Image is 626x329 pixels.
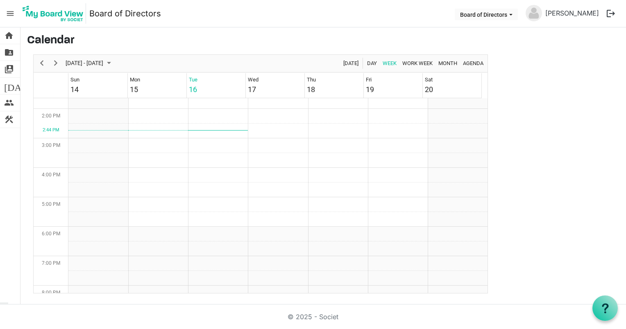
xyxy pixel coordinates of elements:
[342,58,359,68] span: [DATE]
[42,201,60,207] span: 5:00 PM
[42,231,60,237] span: 6:00 PM
[70,76,79,84] div: Sun
[70,84,79,95] div: 14
[455,9,518,20] button: Board of Directors dropdownbutton
[42,142,60,148] span: 3:00 PM
[307,76,316,84] div: Thu
[89,5,161,22] a: Board of Directors
[33,54,488,293] div: Week of September 16, 2025
[288,313,338,321] a: © 2025 - Societ
[49,55,63,72] div: next period
[401,58,433,68] span: Work Week
[4,27,14,44] span: home
[42,260,60,266] span: 7:00 PM
[248,84,256,95] div: 17
[438,58,458,68] span: Month
[36,58,48,68] button: Previous
[382,58,397,68] span: Week
[35,55,49,72] div: previous period
[4,78,36,94] span: [DATE]
[42,113,60,119] span: 2:00 PM
[381,58,398,68] button: Week
[64,58,115,68] button: September 2025
[4,95,14,111] span: people
[526,5,542,21] img: no-profile-picture.svg
[366,76,372,84] div: Fri
[130,84,138,95] div: 15
[437,58,459,68] button: Month
[366,58,379,68] button: Day
[248,76,259,84] div: Wed
[189,84,197,95] div: 16
[20,3,86,24] img: My Board View Logo
[4,111,14,128] span: construction
[50,58,61,68] button: Next
[63,55,116,72] div: September 14 - 20, 2025
[342,58,360,68] button: Today
[20,3,89,24] a: My Board View Logo
[542,5,602,21] a: [PERSON_NAME]
[462,58,485,68] button: Agenda
[602,5,619,22] button: logout
[425,76,433,84] div: Sat
[42,172,60,178] span: 4:00 PM
[366,84,374,95] div: 19
[307,84,315,95] div: 18
[65,58,104,68] span: [DATE] - [DATE]
[34,127,68,134] div: 2:44 PM
[462,58,484,68] span: Agenda
[42,290,60,295] span: 8:00 PM
[4,44,14,61] span: folder_shared
[401,58,434,68] button: Work Week
[189,76,197,84] div: Tue
[2,6,18,21] span: menu
[27,34,619,48] h3: Calendar
[4,61,14,77] span: switch_account
[425,84,433,95] div: 20
[130,76,140,84] div: Mon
